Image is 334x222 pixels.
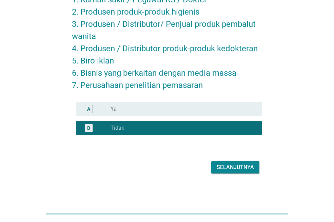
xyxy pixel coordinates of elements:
label: Tidak [111,125,124,131]
button: Selanjutnya [211,161,259,173]
div: A [87,105,90,112]
div: B [87,124,90,131]
label: Ya [111,106,117,112]
div: Selanjutnya [217,163,254,171]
